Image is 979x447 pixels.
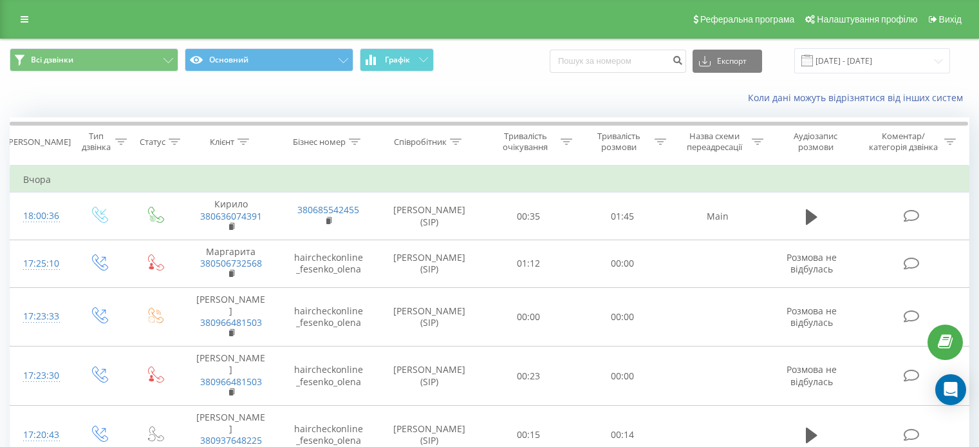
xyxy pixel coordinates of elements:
[787,251,837,275] span: Розмова не відбулась
[279,347,377,406] td: haircheckonline_fesenko_olena
[81,131,111,153] div: Тип дзвінка
[817,14,917,24] span: Налаштування профілю
[681,131,749,153] div: Назва схеми переадресації
[200,376,262,388] a: 380966481503
[575,240,669,287] td: 00:00
[575,287,669,347] td: 00:00
[182,347,279,406] td: [PERSON_NAME]
[182,193,279,240] td: Кирило
[748,91,969,104] a: Коли дані можуть відрізнятися вiд інших систем
[360,48,434,71] button: Графік
[200,257,262,269] a: 380506732568
[939,14,962,24] span: Вихід
[185,48,353,71] button: Основний
[482,287,575,347] td: 00:00
[23,304,57,329] div: 17:23:33
[482,240,575,287] td: 01:12
[6,137,71,147] div: [PERSON_NAME]
[394,137,447,147] div: Співробітник
[23,251,57,276] div: 17:25:10
[200,434,262,446] a: 380937648225
[31,55,73,65] span: Всі дзвінки
[200,210,262,222] a: 380636074391
[279,240,377,287] td: haircheckonline_fesenko_olena
[787,305,837,328] span: Розмова не відбулась
[787,363,837,387] span: Розмова не відбулась
[297,204,359,216] a: 380685542455
[293,137,346,147] div: Бізнес номер
[10,167,969,193] td: Вчора
[140,137,165,147] div: Статус
[23,363,57,388] div: 17:23:30
[377,193,482,240] td: [PERSON_NAME] (SIP)
[935,374,966,405] div: Open Intercom Messenger
[494,131,558,153] div: Тривалість очікування
[550,50,686,73] input: Пошук за номером
[182,240,279,287] td: Маргарита
[23,204,57,229] div: 18:00:36
[587,131,651,153] div: Тривалість розмови
[575,193,669,240] td: 01:45
[385,55,410,64] span: Графік
[182,287,279,347] td: [PERSON_NAME]
[10,48,178,71] button: Всі дзвінки
[377,347,482,406] td: [PERSON_NAME] (SIP)
[377,287,482,347] td: [PERSON_NAME] (SIP)
[279,287,377,347] td: haircheckonline_fesenko_olena
[778,131,853,153] div: Аудіозапис розмови
[377,240,482,287] td: [PERSON_NAME] (SIP)
[700,14,795,24] span: Реферальна програма
[693,50,762,73] button: Експорт
[482,193,575,240] td: 00:35
[575,347,669,406] td: 00:00
[669,193,766,240] td: Main
[866,131,941,153] div: Коментар/категорія дзвінка
[210,137,234,147] div: Клієнт
[482,347,575,406] td: 00:23
[200,316,262,328] a: 380966481503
